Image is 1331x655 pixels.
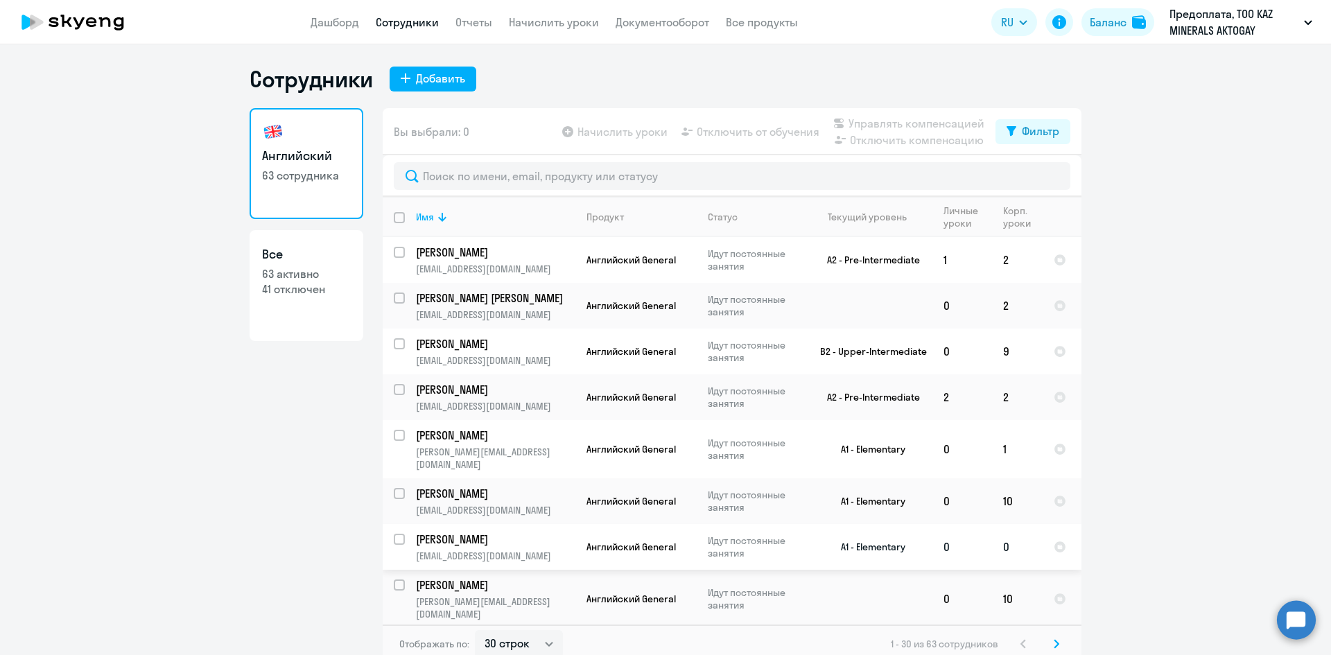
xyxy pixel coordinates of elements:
span: Английский General [586,443,676,455]
p: [EMAIL_ADDRESS][DOMAIN_NAME] [416,550,575,562]
a: [PERSON_NAME] [416,532,575,547]
div: Статус [708,211,803,223]
p: 63 активно [262,266,351,281]
div: Имя [416,211,575,223]
p: [EMAIL_ADDRESS][DOMAIN_NAME] [416,504,575,516]
p: [PERSON_NAME] [PERSON_NAME] [416,290,573,306]
p: [PERSON_NAME][EMAIL_ADDRESS][DOMAIN_NAME] [416,595,575,620]
span: Английский General [586,391,676,403]
a: Английский63 сотрудника [250,108,363,219]
div: Статус [708,211,738,223]
a: Сотрудники [376,15,439,29]
td: A1 - Elementary [803,524,932,570]
p: [PERSON_NAME] [416,245,573,260]
h1: Сотрудники [250,65,373,93]
button: Фильтр [995,119,1070,144]
td: 0 [932,329,992,374]
button: Балансbalance [1081,8,1154,36]
td: 0 [932,570,992,628]
p: [PERSON_NAME] [416,486,573,501]
a: Документооборот [616,15,709,29]
a: Начислить уроки [509,15,599,29]
img: english [262,121,284,143]
p: Идут постоянные занятия [708,247,803,272]
a: [PERSON_NAME] [416,382,575,397]
p: [PERSON_NAME] [416,577,573,593]
td: 1 [932,237,992,283]
div: Продукт [586,211,624,223]
a: Все63 активно41 отключен [250,230,363,341]
p: [EMAIL_ADDRESS][DOMAIN_NAME] [416,354,575,367]
span: Английский General [586,254,676,266]
p: [PERSON_NAME] [416,428,573,443]
td: 0 [932,524,992,570]
div: Корп. уроки [1003,204,1033,229]
span: Английский General [586,345,676,358]
td: 2 [992,374,1043,420]
div: Продукт [586,211,696,223]
a: [PERSON_NAME] [416,577,575,593]
td: 0 [932,420,992,478]
button: Добавить [390,67,476,91]
div: Текущий уровень [815,211,932,223]
a: [PERSON_NAME] [416,336,575,351]
div: Личные уроки [943,204,982,229]
td: 2 [992,283,1043,329]
span: Вы выбрали: 0 [394,123,469,140]
div: Личные уроки [943,204,991,229]
span: Английский General [586,541,676,553]
a: Отчеты [455,15,492,29]
span: Отображать по: [399,638,469,650]
h3: Все [262,245,351,263]
p: [PERSON_NAME][EMAIL_ADDRESS][DOMAIN_NAME] [416,446,575,471]
p: Идут постоянные занятия [708,385,803,410]
p: [PERSON_NAME] [416,532,573,547]
td: A1 - Elementary [803,478,932,524]
img: balance [1132,15,1146,29]
p: Идут постоянные занятия [708,534,803,559]
p: [EMAIL_ADDRESS][DOMAIN_NAME] [416,308,575,321]
p: Идут постоянные занятия [708,293,803,318]
p: Идут постоянные занятия [708,489,803,514]
td: 9 [992,329,1043,374]
p: Предоплата, ТОО KAZ MINERALS AKTOGAY [1169,6,1298,39]
span: Английский General [586,593,676,605]
td: A2 - Pre-Intermediate [803,237,932,283]
p: [PERSON_NAME] [416,382,573,397]
td: A1 - Elementary [803,420,932,478]
p: Идут постоянные занятия [708,437,803,462]
td: A2 - Pre-Intermediate [803,374,932,420]
td: 0 [932,283,992,329]
a: [PERSON_NAME] [416,245,575,260]
span: RU [1001,14,1014,30]
td: 1 [992,420,1043,478]
input: Поиск по имени, email, продукту или статусу [394,162,1070,190]
td: 10 [992,478,1043,524]
div: Корп. уроки [1003,204,1042,229]
td: B2 - Upper-Intermediate [803,329,932,374]
a: [PERSON_NAME] [416,486,575,501]
a: Все продукты [726,15,798,29]
div: Текущий уровень [828,211,907,223]
p: Идут постоянные занятия [708,339,803,364]
td: 0 [992,524,1043,570]
p: 41 отключен [262,281,351,297]
div: Фильтр [1022,123,1059,139]
h3: Английский [262,147,351,165]
a: [PERSON_NAME] [416,428,575,443]
span: 1 - 30 из 63 сотрудников [891,638,998,650]
td: 2 [992,237,1043,283]
div: Имя [416,211,434,223]
div: Добавить [416,70,465,87]
span: Английский General [586,299,676,312]
td: 2 [932,374,992,420]
p: 63 сотрудника [262,168,351,183]
td: 10 [992,570,1043,628]
span: Английский General [586,495,676,507]
button: RU [991,8,1037,36]
p: [PERSON_NAME] [416,336,573,351]
td: 0 [932,478,992,524]
a: [PERSON_NAME] [PERSON_NAME] [416,290,575,306]
p: [EMAIL_ADDRESS][DOMAIN_NAME] [416,400,575,412]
